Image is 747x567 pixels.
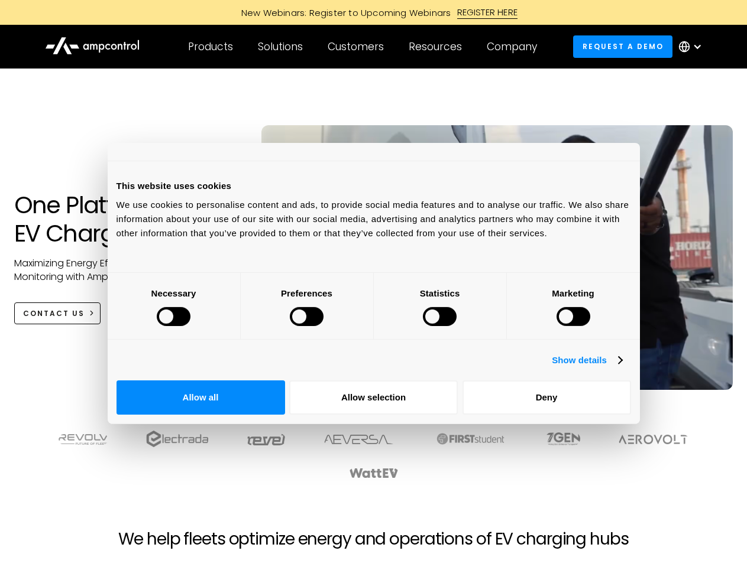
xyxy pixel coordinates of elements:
div: Solutions [258,40,303,53]
strong: Preferences [281,288,332,298]
div: Resources [409,40,462,53]
img: WattEV logo [349,468,399,478]
h1: One Platform for EV Charging Hubs [14,191,238,247]
div: Customers [328,40,384,53]
div: This website uses cookies [117,179,631,193]
p: Maximizing Energy Efficiency, Uptime, and 24/7 Monitoring with Ampcontrol Solutions [14,257,238,283]
div: REGISTER HERE [457,6,518,19]
a: Show details [552,353,622,367]
strong: Statistics [420,288,460,298]
a: Request a demo [573,35,672,57]
strong: Marketing [552,288,594,298]
img: electrada logo [146,431,208,447]
button: Allow selection [289,380,458,415]
div: Company [487,40,537,53]
a: New Webinars: Register to Upcoming WebinarsREGISTER HERE [108,6,640,19]
img: Aerovolt Logo [618,435,688,444]
strong: Necessary [151,288,196,298]
button: Allow all [117,380,285,415]
div: Products [188,40,233,53]
div: We use cookies to personalise content and ads, to provide social media features and to analyse ou... [117,197,631,240]
a: CONTACT US [14,302,101,324]
div: CONTACT US [23,308,85,319]
h2: We help fleets optimize energy and operations of EV charging hubs [118,529,628,549]
div: New Webinars: Register to Upcoming Webinars [229,6,457,19]
button: Deny [463,380,631,415]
